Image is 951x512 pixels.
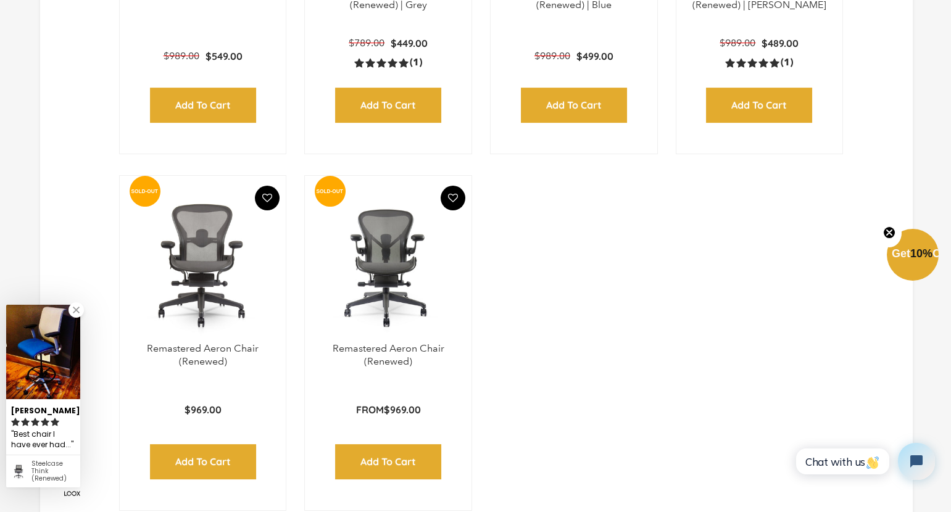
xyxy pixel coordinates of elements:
[206,50,243,62] span: $549.00
[441,186,465,210] button: Add To Wishlist
[720,37,755,49] span: $989.00
[11,418,20,426] svg: rating icon full
[132,188,274,342] img: Remastered Aeron Chair (Renewed) - chairorama
[335,88,441,123] input: Add to Cart
[150,88,256,123] input: Add to Cart
[51,418,59,426] svg: rating icon full
[521,88,627,123] input: Add to Cart
[6,305,80,399] img: Agnes J. review of Steelcase Think (Renewed)
[147,342,259,367] a: Remastered Aeron Chair (Renewed)
[335,444,441,479] input: Add to Cart
[576,50,613,62] span: $499.00
[783,432,945,490] iframe: Tidio Chat
[356,403,421,416] p: From
[391,37,428,49] span: $449.00
[725,56,793,69] a: 5.0 rating (1 votes)
[354,56,422,69] a: 5.0 rating (1 votes)
[534,50,570,62] span: $989.00
[887,230,939,282] div: Get10%OffClose teaser
[31,418,39,426] svg: rating icon full
[317,188,459,342] img: Remastered Aeron Chair (Renewed) - chairorama
[349,37,384,49] span: $789.00
[781,56,793,69] span: (1)
[31,460,75,482] div: Steelcase Think (Renewed)
[21,418,30,426] svg: rating icon full
[333,342,444,367] a: Remastered Aeron Chair (Renewed)
[150,444,256,479] input: Add to Cart
[132,188,274,342] a: Remastered Aeron Chair (Renewed) - chairorama Remastered Aeron Chair (Renewed) - chairorama
[11,427,75,452] div: Best chair I have ever had...
[164,50,199,62] span: $989.00
[706,88,812,123] input: Add to Cart
[410,56,422,69] span: (1)
[185,403,222,416] span: $969.00
[762,37,799,49] span: $489.00
[131,188,158,194] text: SOLD-OUT
[892,247,949,260] span: Get Off
[910,247,932,260] span: 10%
[317,188,459,342] a: Remastered Aeron Chair (Renewed) - chairorama Remastered Aeron Chair (Renewed) - chairorama
[41,418,49,426] svg: rating icon full
[384,403,421,416] span: $969.00
[11,401,75,416] div: [PERSON_NAME]
[317,188,344,194] text: SOLD-OUT
[877,219,902,247] button: Close teaser
[255,186,280,210] button: Add To Wishlist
